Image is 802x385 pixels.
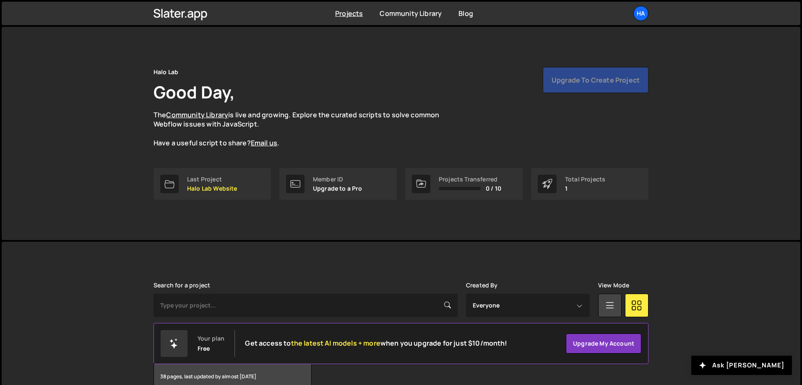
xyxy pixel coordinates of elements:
[187,185,237,192] p: Halo Lab Website
[154,67,178,77] div: Halo Lab
[245,339,507,347] h2: Get access to when you upgrade for just $10/month!
[565,185,605,192] p: 1
[198,335,224,342] div: Your plan
[565,176,605,183] div: Total Projects
[691,356,792,375] button: Ask [PERSON_NAME]
[566,333,641,354] a: Upgrade my account
[466,282,498,289] label: Created By
[380,9,442,18] a: Community Library
[598,282,629,289] label: View Mode
[335,9,363,18] a: Projects
[486,185,501,192] span: 0 / 10
[154,80,235,103] h1: Good Day,
[198,345,210,352] div: Free
[458,9,473,18] a: Blog
[154,110,456,148] p: The is live and growing. Explore the curated scripts to solve common Webflow issues with JavaScri...
[439,176,501,183] div: Projects Transferred
[291,338,380,348] span: the latest AI models + more
[154,294,458,317] input: Type your project...
[166,110,228,119] a: Community Library
[633,6,648,21] a: Ha
[187,176,237,183] div: Last Project
[313,185,362,192] p: Upgrade to a Pro
[251,138,277,147] a: Email us
[154,282,210,289] label: Search for a project
[154,168,271,200] a: Last Project Halo Lab Website
[313,176,362,183] div: Member ID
